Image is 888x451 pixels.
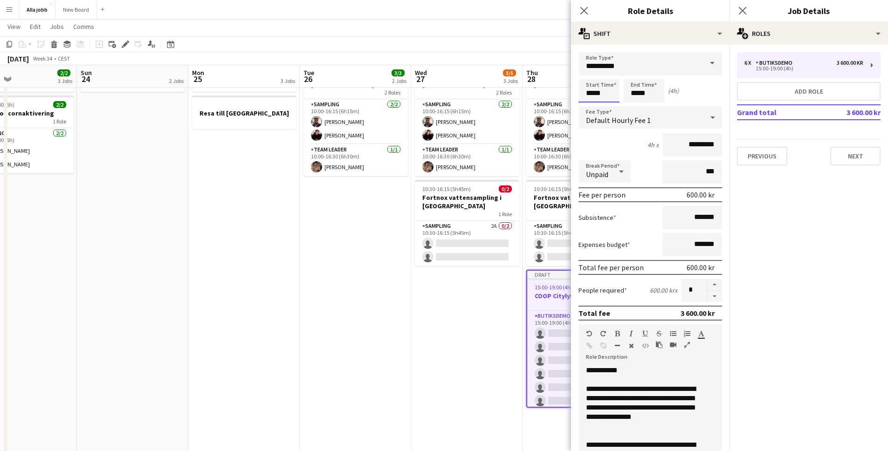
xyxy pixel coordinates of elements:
[578,190,626,199] div: Fee per person
[79,74,92,84] span: 24
[58,55,70,62] div: CEST
[744,66,863,71] div: 15:00-19:00 (4h)
[503,77,518,84] div: 3 Jobs
[415,68,427,77] span: Wed
[730,5,888,17] h3: Job Details
[526,270,631,408] app-job-card: Draft15:00-19:00 (4h)0/6COOP Citylyftet1 RoleButiksdemo0/615:00-19:00 (4h)
[302,74,314,84] span: 26
[527,292,630,300] h3: COOP Citylyftet
[526,144,631,176] app-card-role: Team Leader1/110:00-16:30 (6h30m)[PERSON_NAME]
[526,193,631,210] h3: Fortnox vattensampling i [GEOGRAPHIC_DATA]
[526,68,538,77] span: Thu
[392,69,405,76] span: 3/3
[192,109,296,117] h3: Resa till [GEOGRAPHIC_DATA]
[534,185,582,192] span: 10:30-16:15 (5h45m)
[578,286,627,294] label: People required
[647,141,659,149] div: 4h x
[730,22,888,45] div: Roles
[698,330,704,337] button: Text Color
[4,20,24,33] a: View
[578,263,644,272] div: Total fee per person
[496,89,512,96] span: 2 Roles
[642,330,648,337] button: Underline
[684,341,690,348] button: Fullscreen
[53,118,66,125] span: 1 Role
[303,99,408,144] app-card-role: Sampling2/210:00-16:15 (6h15m)[PERSON_NAME][PERSON_NAME]
[525,74,538,84] span: 28
[303,68,314,77] span: Tue
[756,60,796,66] div: Butiksdemo
[31,55,54,62] span: Week 34
[578,308,610,318] div: Total fee
[73,22,94,31] span: Comms
[737,105,822,120] td: Grand total
[526,99,631,144] app-card-role: Sampling2/210:00-16:15 (6h15m)[PERSON_NAME][PERSON_NAME]
[614,342,620,349] button: Horizontal Line
[415,221,519,266] app-card-role: Sampling2A0/210:30-16:15 (5h45m)
[413,74,427,84] span: 27
[687,263,715,272] div: 600.00 kr
[681,308,715,318] div: 3 600.00 kr
[498,211,512,218] span: 1 Role
[830,147,881,165] button: Next
[642,342,648,349] button: HTML Code
[499,185,512,192] span: 0/2
[415,180,519,266] app-job-card: 10:30-16:15 (5h45m)0/2Fortnox vattensampling i [GEOGRAPHIC_DATA]1 RoleSampling2A0/210:30-16:15 (5...
[707,279,722,291] button: Increase
[26,20,44,33] a: Edit
[192,68,204,77] span: Mon
[526,58,631,176] app-job-card: 10:00-16:30 (6h30m)3/3Sampling TINE mejerier [GEOGRAPHIC_DATA]2 RolesSampling2/210:00-16:15 (6h15...
[614,330,620,337] button: Bold
[57,69,70,76] span: 2/2
[169,77,184,84] div: 2 Jobs
[578,240,630,249] label: Expenses budget
[571,5,730,17] h3: Role Details
[392,77,406,84] div: 2 Jobs
[707,291,722,302] button: Decrease
[415,193,519,210] h3: Fortnox vattensampling i [GEOGRAPHIC_DATA]
[385,89,400,96] span: 2 Roles
[822,105,881,120] td: 3 600.00 kr
[415,99,519,144] app-card-role: Sampling2/210:00-16:15 (6h15m)[PERSON_NAME][PERSON_NAME]
[668,87,679,95] div: (4h)
[7,54,29,63] div: [DATE]
[415,144,519,176] app-card-role: Team Leader1/110:00-16:30 (6h30m)[PERSON_NAME]
[600,330,606,337] button: Redo
[684,330,690,337] button: Ordered List
[837,60,863,66] div: 3 600.00 kr
[58,77,72,84] div: 3 Jobs
[53,101,66,108] span: 2/2
[586,116,651,125] span: Default Hourly Fee 1
[81,68,92,77] span: Sun
[303,58,408,176] app-job-card: 10:00-16:30 (6h30m)3/3Sampling TINE mejerier [GEOGRAPHIC_DATA]2 RolesSampling2/210:00-16:15 (6h15...
[628,342,634,349] button: Clear Formatting
[19,0,55,19] button: Alla jobb
[55,0,97,19] button: New Board
[191,74,204,84] span: 25
[7,22,21,31] span: View
[527,311,630,410] app-card-role: Butiksdemo0/615:00-19:00 (4h)
[192,96,296,129] div: Resa till [GEOGRAPHIC_DATA]
[656,330,662,337] button: Strikethrough
[586,330,592,337] button: Undo
[422,185,471,192] span: 10:30-16:15 (5h45m)
[526,180,631,266] app-job-card: 10:30-16:15 (5h45m)0/2Fortnox vattensampling i [GEOGRAPHIC_DATA]1 RoleSampling2A0/210:30-16:15 (5...
[670,341,676,348] button: Insert video
[526,221,631,266] app-card-role: Sampling2A0/210:30-16:15 (5h45m)
[744,60,756,66] div: 6 x
[650,286,677,294] div: 600.00 kr x
[30,22,41,31] span: Edit
[571,22,730,45] div: Shift
[303,144,408,176] app-card-role: Team Leader1/110:00-16:30 (6h30m)[PERSON_NAME]
[578,213,616,222] label: Subsistence
[670,330,676,337] button: Unordered List
[628,330,634,337] button: Italic
[687,190,715,199] div: 600.00 kr
[656,341,662,348] button: Paste as plain text
[415,58,519,176] app-job-card: 10:00-16:30 (6h30m)3/3Sampling TINE mejerier [GEOGRAPHIC_DATA]2 RolesSampling2/210:00-16:15 (6h15...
